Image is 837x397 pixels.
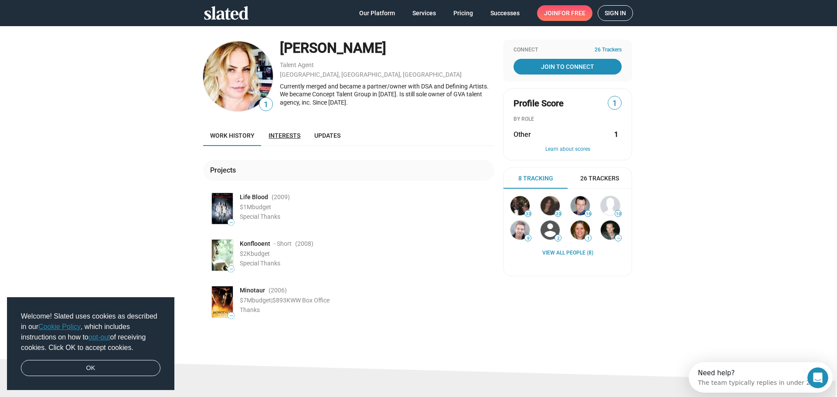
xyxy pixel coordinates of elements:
img: Poster: Minotaur [212,286,233,317]
div: BY ROLE [514,116,622,123]
div: cookieconsent [7,297,174,390]
div: Open Intercom Messenger [3,3,151,27]
span: Special Thanks [240,260,280,267]
iframe: Intercom live chat discovery launcher [689,362,833,393]
span: — [615,236,621,241]
img: Onika Day [541,196,560,215]
span: WW Box Office [290,297,330,304]
span: (2009 ) [272,193,290,201]
span: Our Platform [359,5,395,21]
span: Join [544,5,585,21]
button: Learn about scores [514,146,622,153]
div: Need help? [9,7,125,14]
strong: 1 [614,130,618,139]
span: - Short [274,240,292,248]
span: Sign in [605,6,626,20]
span: Other [514,130,531,139]
a: Successes [483,5,527,21]
a: Interests [262,125,307,146]
span: Work history [210,132,255,139]
span: Updates [314,132,340,139]
span: 10 [615,211,621,217]
span: Thanks [240,306,260,313]
a: Sign in [598,5,633,21]
img: geneva bray [203,41,273,111]
img: Marie Mathews [571,221,590,240]
span: for free [558,5,585,21]
span: Special Thanks [240,213,280,220]
a: Pricing [446,5,480,21]
span: $1M [240,204,252,210]
span: 33 [525,211,531,217]
span: 9 [525,236,531,241]
span: — [228,220,234,225]
div: [PERSON_NAME] [280,39,494,58]
a: Joinfor free [537,5,592,21]
a: Join To Connect [514,59,622,75]
span: Welcome! Slated uses cookies as described in our , which includes instructions on how to of recei... [21,311,160,353]
span: 26 Trackers [595,47,622,54]
a: [GEOGRAPHIC_DATA], [GEOGRAPHIC_DATA], [GEOGRAPHIC_DATA] [280,71,462,78]
span: budget [251,250,270,257]
div: Projects [210,166,239,175]
span: Join To Connect [515,59,620,75]
img: Grits Carter [510,196,530,215]
span: 2 [555,236,561,241]
span: $2K [240,250,251,257]
div: The team typically replies in under 2h [9,14,125,24]
span: Konflooent [240,240,270,248]
iframe: Intercom live chat [807,367,828,388]
span: Minotaur [240,286,265,295]
span: Interests [269,132,300,139]
img: Gary Kohn [601,221,620,240]
span: budget [252,204,271,210]
span: — [228,313,234,318]
a: Services [405,5,443,21]
span: 1 [585,236,591,241]
a: dismiss cookie message [21,360,160,377]
span: budget [252,297,271,304]
a: Talent Agent [280,61,314,68]
span: 1 [608,98,621,109]
span: 33 [555,211,561,217]
span: 26 Trackers [580,174,619,183]
span: 1 [259,99,272,111]
span: 8 Tracking [518,174,553,183]
div: Connect [514,47,622,54]
a: Work history [203,125,262,146]
a: opt-out [88,333,110,341]
span: Pricing [453,5,473,21]
a: Updates [307,125,347,146]
span: (2008 ) [295,240,313,248]
span: Profile Score [514,98,564,109]
span: Services [412,5,436,21]
span: (2006 ) [269,286,287,295]
div: Currently merged and became a partner/owner with DSA and Defining Artists. We became Concept Tale... [280,82,494,107]
span: $893K [272,297,290,304]
img: Poster: Konflooent [212,240,233,271]
a: Our Platform [352,5,402,21]
span: — [228,267,234,271]
span: | [271,297,272,304]
a: View all People (8) [542,250,593,257]
span: Successes [490,5,520,21]
img: Eric Red [601,196,620,215]
img: Poster: Life Blood [212,193,233,224]
span: 16 [585,211,591,217]
span: $7M [240,297,252,304]
img: Richard Bever [571,196,590,215]
a: Cookie Policy [38,323,81,330]
span: Life Blood [240,193,268,201]
img: Kyle Rea [510,221,530,240]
